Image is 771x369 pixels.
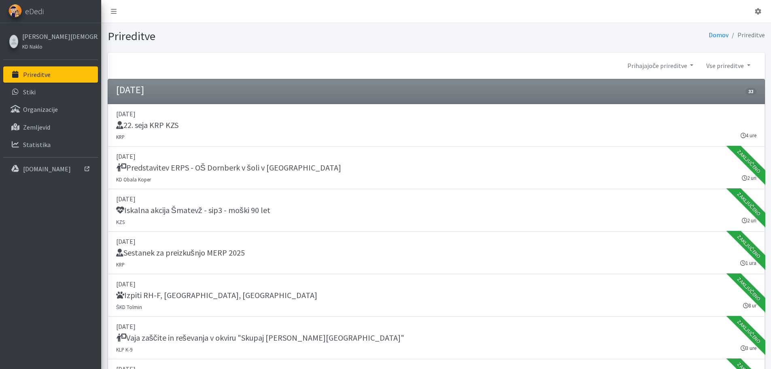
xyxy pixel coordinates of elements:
[8,4,22,17] img: eDedi
[22,32,96,41] a: [PERSON_NAME][DEMOGRAPHIC_DATA]
[116,237,756,246] p: [DATE]
[3,84,98,100] a: Stiki
[621,58,700,74] a: Prihajajoče prireditve
[3,119,98,135] a: Zemljevid
[116,151,756,161] p: [DATE]
[116,261,125,268] small: KRP
[23,123,50,131] p: Zemljevid
[116,205,270,215] h5: Iskalna akcija Šmatevž - sip3 - moški 90 let
[25,5,44,17] span: eDedi
[116,84,144,96] h4: [DATE]
[116,279,756,289] p: [DATE]
[23,105,58,113] p: Organizacije
[23,165,71,173] p: [DOMAIN_NAME]
[3,66,98,83] a: Prireditve
[729,29,765,41] li: Prireditve
[3,161,98,177] a: [DOMAIN_NAME]
[108,317,765,359] a: [DATE] Vaja zaščite in reševanja v okviru "Skupaj [PERSON_NAME][GEOGRAPHIC_DATA]" KLP K-9 3 ure Z...
[108,104,765,147] a: [DATE] 22. seja KRP KZS KRP 4 ure
[116,194,756,204] p: [DATE]
[116,176,151,183] small: KD Obala Koper
[23,88,36,96] p: Stiki
[108,274,765,317] a: [DATE] Izpiti RH-F, [GEOGRAPHIC_DATA], [GEOGRAPHIC_DATA] ŠKD Tolmin 8 ur Zaključeno
[116,333,404,343] h5: Vaja zaščite in reševanja v okviru "Skupaj [PERSON_NAME][GEOGRAPHIC_DATA]"
[116,290,317,300] h5: Izpiti RH-F, [GEOGRAPHIC_DATA], [GEOGRAPHIC_DATA]
[108,147,765,189] a: [DATE] Predstavitev ERPS - OŠ Dornberk v šoli v [GEOGRAPHIC_DATA] KD Obala Koper 2 uri Zaključeno
[3,137,98,153] a: Statistika
[116,304,142,310] small: ŠKD Tolmin
[23,70,51,79] p: Prireditve
[700,58,756,74] a: Vse prireditve
[108,232,765,274] a: [DATE] Sestanek za preizkušnjo MERP 2025 KRP 1 ura Zaključeno
[23,141,51,149] p: Statistika
[746,88,756,95] span: 32
[116,120,178,130] h5: 22. seja KRP KZS
[116,163,341,173] h5: Predstavitev ERPS - OŠ Dornberk v šoli v [GEOGRAPHIC_DATA]
[3,101,98,117] a: Organizacije
[116,134,125,140] small: KRP
[116,322,756,331] p: [DATE]
[741,132,756,139] small: 4 ure
[116,346,132,353] small: KLP K-9
[22,41,96,51] a: KD Naklo
[22,43,42,50] small: KD Naklo
[116,219,125,225] small: KZS
[108,29,433,43] h1: Prireditve
[116,109,756,119] p: [DATE]
[116,248,245,258] h5: Sestanek za preizkušnjo MERP 2025
[108,189,765,232] a: [DATE] Iskalna akcija Šmatevž - sip3 - moški 90 let KZS 2 uri Zaključeno
[709,31,729,39] a: Domov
